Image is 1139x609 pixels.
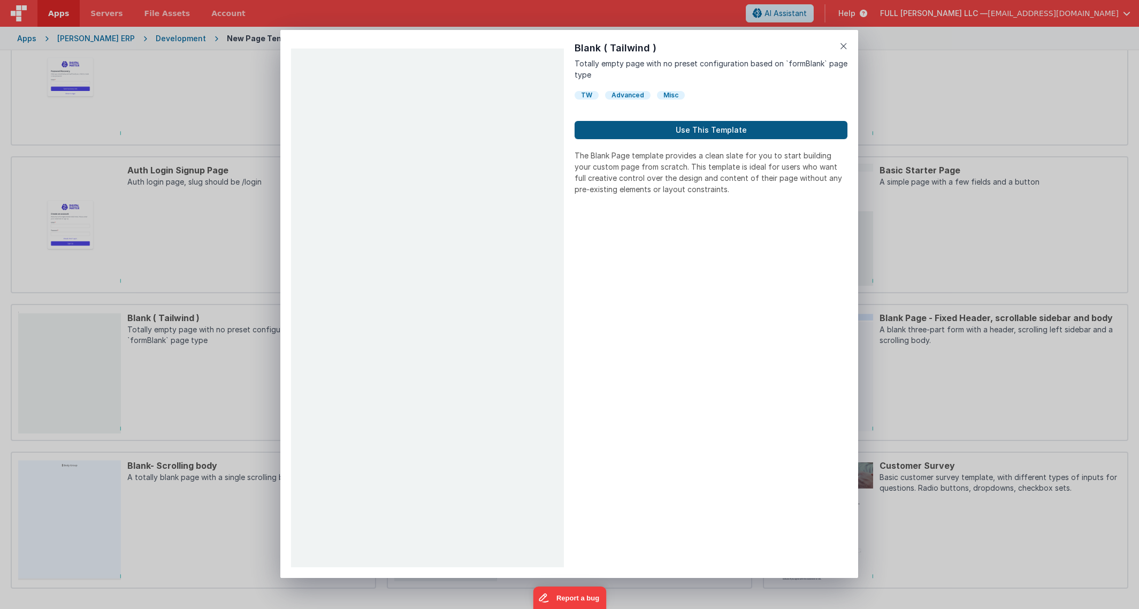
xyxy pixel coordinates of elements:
[575,58,847,80] p: Totally empty page with no preset configuration based on `formBlank` page type
[533,587,606,609] iframe: Marker.io feedback button
[657,91,685,100] div: Misc
[575,150,847,195] p: The Blank Page template provides a clean slate for you to start building your custom page from sc...
[575,41,847,56] h1: Blank ( Tailwind )
[575,91,599,100] div: TW
[575,121,847,139] button: Use This Template
[605,91,651,100] div: Advanced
